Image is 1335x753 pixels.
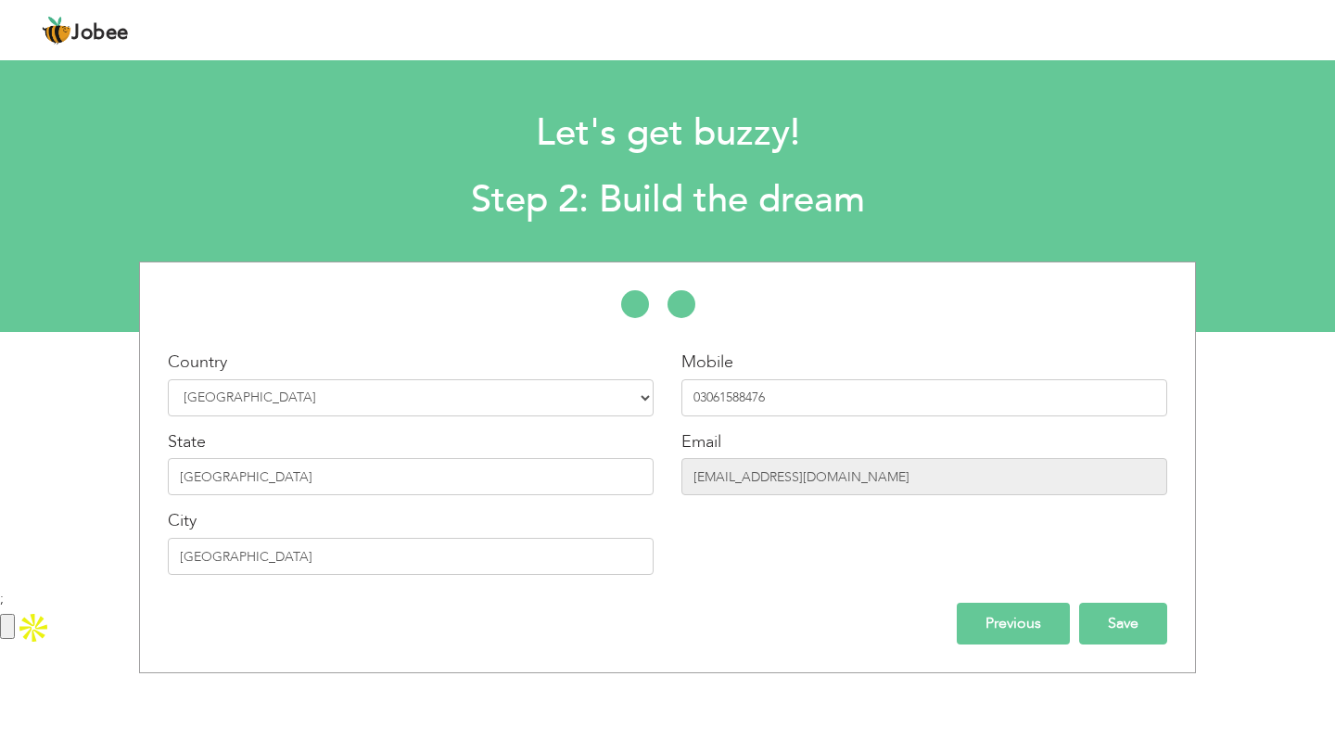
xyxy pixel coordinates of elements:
[168,351,227,375] label: Country
[681,351,733,375] label: Mobile
[71,23,129,44] span: Jobee
[42,16,71,45] img: jobee.io
[681,430,721,454] label: Email
[181,176,1154,224] h2: Step 2: Build the dream
[15,609,52,646] img: Apollo
[181,109,1154,158] h1: Let's get buzzy!
[957,603,1070,645] input: Previous
[168,509,197,533] label: City
[1079,603,1167,645] input: Save
[168,430,206,454] label: State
